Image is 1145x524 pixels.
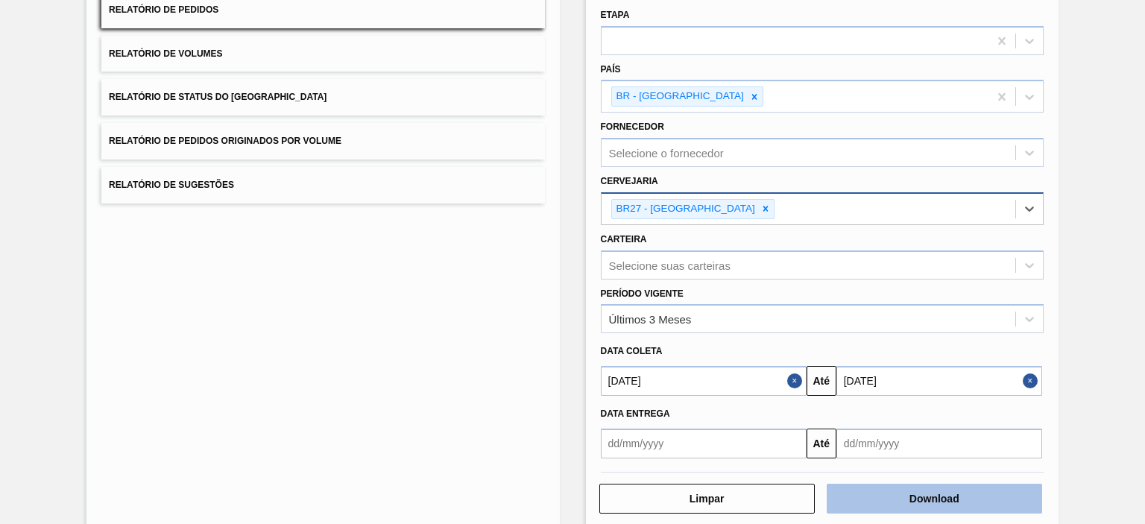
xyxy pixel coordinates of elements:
button: Até [807,366,836,396]
div: Selecione suas carteiras [609,259,731,271]
span: Data entrega [601,408,670,419]
div: Selecione o fornecedor [609,147,724,160]
span: Data coleta [601,346,663,356]
label: País [601,64,621,75]
button: Limpar [599,484,815,514]
span: Relatório de Volumes [109,48,222,59]
span: Relatório de Status do [GEOGRAPHIC_DATA] [109,92,327,102]
label: Fornecedor [601,121,664,132]
div: Últimos 3 Meses [609,313,692,326]
button: Close [1023,366,1042,396]
button: Close [787,366,807,396]
button: Relatório de Status do [GEOGRAPHIC_DATA] [101,79,544,116]
div: BR27 - [GEOGRAPHIC_DATA] [612,200,757,218]
button: Até [807,429,836,458]
input: dd/mm/yyyy [601,429,807,458]
input: dd/mm/yyyy [601,366,807,396]
label: Cervejaria [601,176,658,186]
span: Relatório de Sugestões [109,180,234,190]
label: Período Vigente [601,288,684,299]
input: dd/mm/yyyy [836,429,1042,458]
button: Relatório de Sugestões [101,167,544,203]
input: dd/mm/yyyy [836,366,1042,396]
button: Download [827,484,1042,514]
label: Carteira [601,234,647,244]
button: Relatório de Volumes [101,36,544,72]
div: BR - [GEOGRAPHIC_DATA] [612,87,746,106]
label: Etapa [601,10,630,20]
span: Relatório de Pedidos [109,4,218,15]
button: Relatório de Pedidos Originados por Volume [101,123,544,160]
span: Relatório de Pedidos Originados por Volume [109,136,341,146]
